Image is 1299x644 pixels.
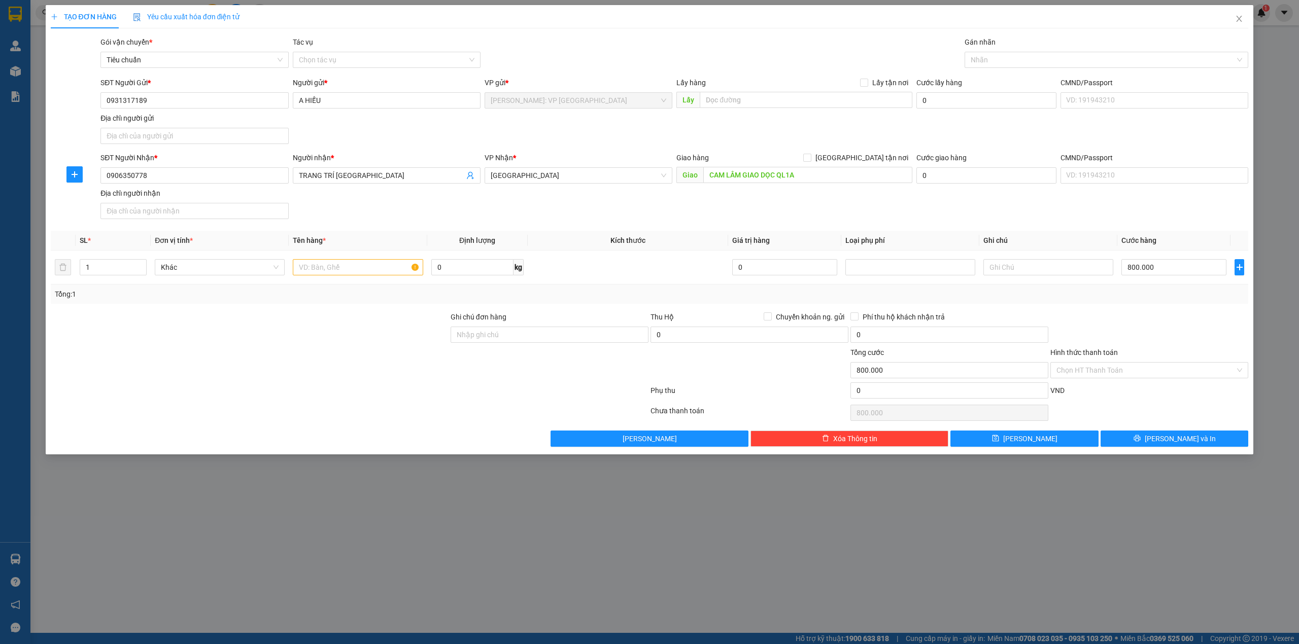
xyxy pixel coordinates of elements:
input: VD: Bàn, Ghế [293,259,423,275]
span: Tổng cước [850,348,884,356]
img: icon [133,13,141,21]
span: Thu Hộ [651,313,674,321]
div: CMND/Passport [1061,152,1248,163]
span: [PERSON_NAME] [1003,433,1057,444]
button: printer[PERSON_NAME] và In [1101,431,1249,447]
div: Người nhận [293,152,481,163]
th: Ghi chú [979,231,1117,251]
span: [PERSON_NAME] và In [1145,433,1216,444]
button: Close [1225,5,1253,33]
div: Chưa thanh toán [649,405,849,423]
div: Địa chỉ người nhận [100,188,288,199]
span: VND [1050,386,1065,395]
label: Ghi chú đơn hàng [451,313,506,321]
span: Yêu cầu xuất hóa đơn điện tử [133,13,240,21]
th: Loại phụ phí [841,231,979,251]
span: user-add [466,171,474,180]
div: Tổng: 1 [55,289,501,300]
span: Tên hàng [293,236,326,244]
input: 0 [732,259,837,275]
span: delete [822,435,829,443]
span: Xóa Thông tin [833,433,877,444]
span: Kích thước [610,236,645,244]
span: save [992,435,999,443]
span: TẠO ĐƠN HÀNG [51,13,117,21]
label: Tác vụ [293,38,313,46]
div: Người gửi [293,77,481,88]
span: Lấy hàng [676,79,706,87]
div: SĐT Người Gửi [100,77,288,88]
input: Địa chỉ của người nhận [100,203,288,219]
span: Chuyển khoản ng. gửi [772,311,848,323]
span: Định lượng [459,236,495,244]
span: printer [1134,435,1141,443]
input: Dọc đường [700,92,912,108]
span: Cước hàng [1121,236,1156,244]
span: [PERSON_NAME] [623,433,677,444]
span: close [1235,15,1243,23]
input: Ghi chú đơn hàng [451,327,648,343]
button: plus [66,166,83,183]
span: Lấy [676,92,700,108]
span: VP Nhận [485,154,513,162]
button: plus [1235,259,1244,275]
div: VP gửi [485,77,672,88]
button: [PERSON_NAME] [551,431,748,447]
span: Hồ Chí Minh: VP Quận Tân Phú [491,93,666,108]
span: Đơn vị tính [155,236,193,244]
label: Cước lấy hàng [916,79,962,87]
span: Phí thu hộ khách nhận trả [859,311,949,323]
label: Hình thức thanh toán [1050,348,1118,356]
label: Gán nhãn [965,38,996,46]
input: Cước giao hàng [916,167,1056,184]
span: Khánh Hòa [491,168,666,183]
span: Giao [676,167,703,183]
span: plus [51,13,58,20]
div: Phụ thu [649,385,849,403]
span: Giao hàng [676,154,709,162]
input: Dọc đường [703,167,912,183]
input: Ghi Chú [983,259,1113,275]
span: Giá trị hàng [732,236,770,244]
div: Địa chỉ người gửi [100,113,288,124]
span: plus [1235,263,1244,271]
span: Tiêu chuẩn [107,52,282,67]
span: Khác [161,260,279,275]
button: save[PERSON_NAME] [950,431,1099,447]
button: deleteXóa Thông tin [750,431,948,447]
input: Địa chỉ của người gửi [100,128,288,144]
span: kg [514,259,524,275]
span: Gói vận chuyển [100,38,152,46]
div: CMND/Passport [1061,77,1248,88]
span: SL [80,236,88,244]
span: [GEOGRAPHIC_DATA] tận nơi [811,152,912,163]
button: delete [55,259,71,275]
span: plus [67,170,82,178]
label: Cước giao hàng [916,154,967,162]
span: Lấy tận nơi [868,77,912,88]
input: Cước lấy hàng [916,92,1056,109]
div: SĐT Người Nhận [100,152,288,163]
